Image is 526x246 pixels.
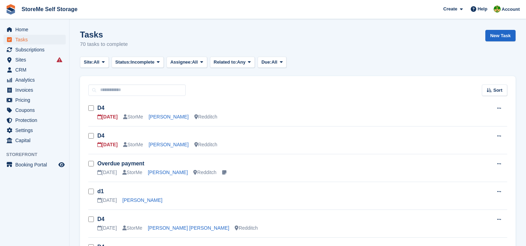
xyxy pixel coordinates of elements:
a: d1 [97,188,104,194]
a: [PERSON_NAME] [PERSON_NAME] [148,225,229,231]
button: Assignee: All [167,57,207,68]
span: Protection [15,115,57,125]
a: menu [3,160,66,170]
div: StorMe [122,224,142,232]
a: [PERSON_NAME] [149,114,189,120]
span: CRM [15,65,57,75]
a: menu [3,125,66,135]
a: [PERSON_NAME] [148,170,188,175]
span: Sites [15,55,57,65]
div: [DATE] [97,169,117,176]
div: [DATE] [97,224,117,232]
a: menu [3,115,66,125]
span: All [192,59,198,66]
img: StorMe [494,6,501,13]
a: menu [3,136,66,145]
a: menu [3,45,66,55]
div: StorMe [123,141,143,148]
a: menu [3,75,66,85]
span: Capital [15,136,57,145]
span: Create [443,6,457,13]
i: Smart entry sync failures have occurred [57,57,62,63]
span: Coupons [15,105,57,115]
span: Tasks [15,35,57,44]
span: Sort [493,87,502,94]
span: All [94,59,99,66]
div: Redditch [193,169,216,176]
a: menu [3,65,66,75]
a: StoreMe Self Storage [19,3,80,15]
span: Site: [84,59,94,66]
div: StorMe [123,113,143,121]
div: [DATE] [97,113,118,121]
span: All [272,59,277,66]
a: menu [3,55,66,65]
span: Home [15,25,57,34]
span: Booking Portal [15,160,57,170]
span: Status: [115,59,131,66]
a: D4 [97,216,104,222]
a: New Task [485,30,516,41]
span: Subscriptions [15,45,57,55]
div: [DATE] [97,141,118,148]
a: menu [3,105,66,115]
button: Related to: Any [210,57,255,68]
span: Account [502,6,520,13]
a: [PERSON_NAME] [122,197,162,203]
h1: Tasks [80,30,128,39]
span: Due: [261,59,272,66]
span: Invoices [15,85,57,95]
span: Analytics [15,75,57,85]
button: Site: All [80,57,109,68]
div: [DATE] [97,197,117,204]
span: Settings [15,125,57,135]
div: StorMe [122,169,142,176]
a: menu [3,35,66,44]
div: Redditch [194,141,217,148]
a: Preview store [57,161,66,169]
span: Related to: [214,59,237,66]
button: Due: All [258,57,286,68]
div: Redditch [235,224,258,232]
a: Overdue payment [97,161,144,166]
a: menu [3,85,66,95]
a: menu [3,25,66,34]
p: 70 tasks to complete [80,40,128,48]
span: Pricing [15,95,57,105]
a: D4 [97,105,104,111]
img: stora-icon-8386f47178a22dfd0bd8f6a31ec36ba5ce8667c1dd55bd0f319d3a0aa187defe.svg [6,4,16,15]
a: [PERSON_NAME] [149,142,189,147]
span: Any [237,59,246,66]
span: Incomplete [131,59,155,66]
div: Redditch [194,113,217,121]
button: Status: Incomplete [112,57,164,68]
a: D4 [97,133,104,139]
span: Help [478,6,487,13]
a: menu [3,95,66,105]
span: Storefront [6,151,69,158]
span: Assignee: [170,59,192,66]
